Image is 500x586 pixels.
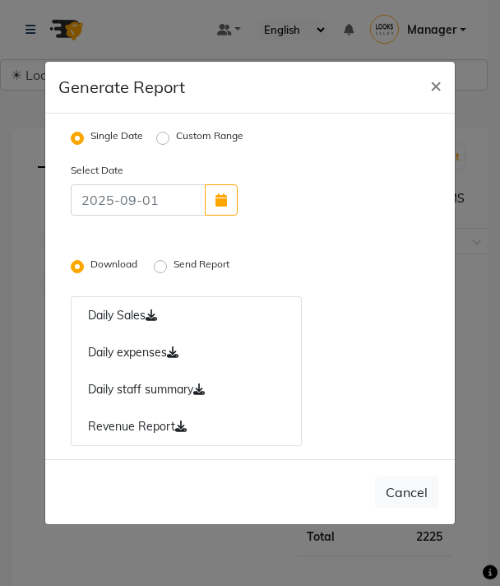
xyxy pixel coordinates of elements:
h5: Generate Report [58,75,185,100]
label: Download [90,257,141,277]
a: Daily expenses [71,334,302,372]
label: Single Date [90,128,143,148]
input: 2025-09-01 [71,184,206,216]
button: Close [417,62,455,108]
label: Custom Range [176,128,243,148]
a: Daily Sales [71,296,302,335]
label: Send Report [174,257,233,277]
label: Select Date [58,163,155,178]
a: Daily staff summary [71,371,302,409]
span: × [430,72,442,97]
a: Revenue Report [71,408,302,446]
button: Cancel [375,477,438,508]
